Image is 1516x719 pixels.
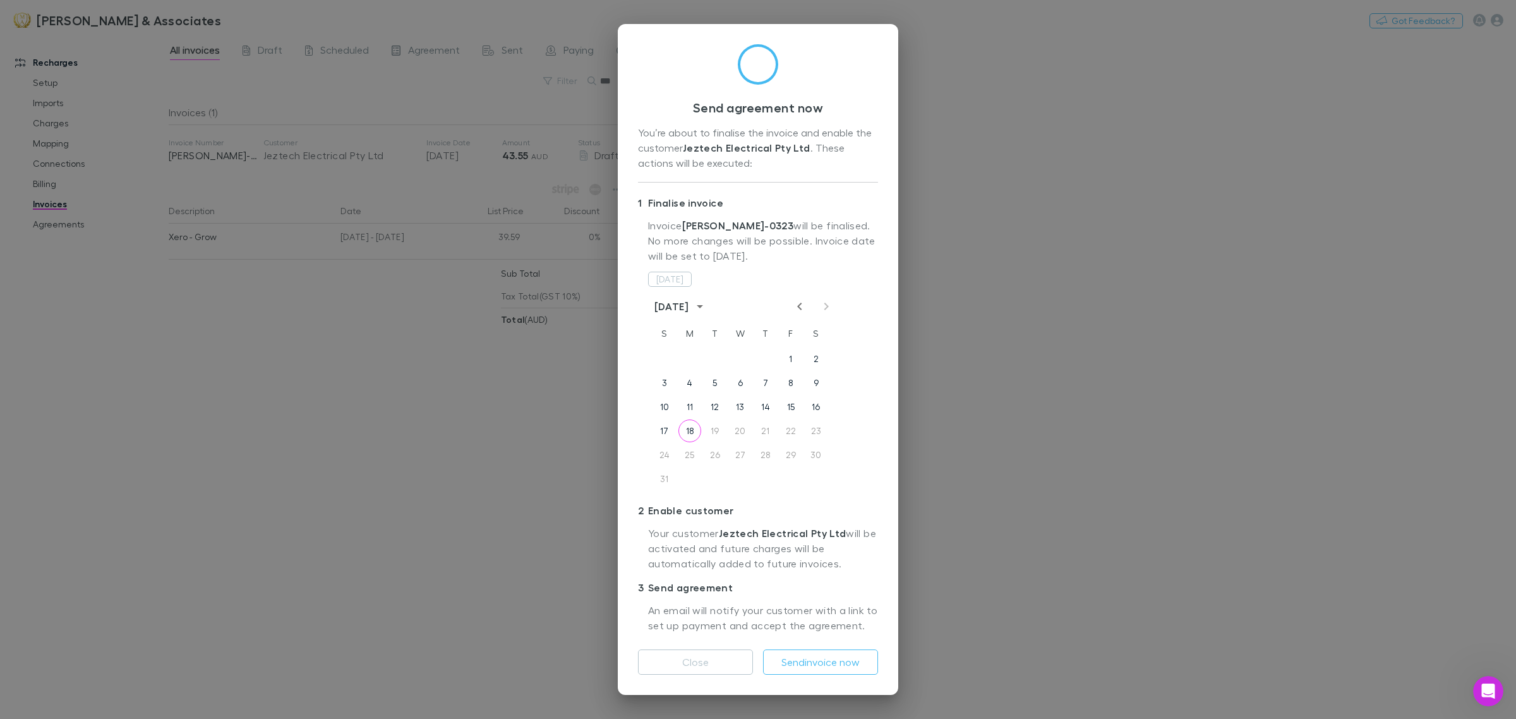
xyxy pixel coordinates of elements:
[75,193,111,203] b: Invoice
[638,193,878,213] p: Finalise invoice
[1473,676,1503,706] iframe: Intercom live chat
[704,372,726,394] button: 5
[60,414,70,424] button: Upload attachment
[678,420,701,442] button: 18
[10,284,243,389] div: Rechargly AI says…
[638,195,648,210] div: 1
[678,396,701,418] button: 11
[638,650,753,675] button: Close
[805,396,827,418] button: 16
[638,100,878,115] h3: Send agreement now
[36,7,56,27] img: Profile image for Rechargly AI
[30,138,232,162] li: Find [PERSON_NAME] & [PERSON_NAME] in the customer list
[779,321,802,346] span: Friday
[805,372,827,394] button: 9
[44,178,73,188] b: 'Zero'
[648,603,878,634] p: An email will notify your customer with a link to set up payment and accept the agreement.
[653,372,676,394] button: 3
[653,396,676,418] button: 10
[638,125,878,172] div: You’re about to finalise the invoice and enable the customer . These actions will be executed:
[779,396,802,418] button: 15
[638,577,878,598] p: Send agreement
[30,192,232,215] li: Check the page to confirm the tax status has been updated
[648,218,878,270] p: Invoice will be finalised. No more changes will be possible. Invoice date will be set to [DATE] .
[198,5,222,29] button: Home
[20,364,104,372] div: Rechargly AI • [DATE]
[20,263,171,275] div: Is that what you were looking for?
[638,503,648,518] div: 2
[40,414,50,424] button: Gif picker
[729,396,752,418] button: 13
[20,292,197,354] div: If you still need help with updating the GST for [PERSON_NAME] & [PERSON_NAME], please let me kno...
[10,255,243,284] div: Rechargly AI says…
[654,299,689,314] div: [DATE]
[11,387,242,409] textarea: Message…
[704,396,726,418] button: 12
[30,165,232,188] li: Hover over the column and click the button to change it to
[692,299,707,314] button: calendar view is open, switch to year view
[678,321,701,346] span: Monday
[71,124,102,135] b: Billing
[792,299,807,314] button: Previous month
[754,396,777,418] button: 14
[704,321,726,346] span: Tuesday
[779,372,802,394] button: 8
[220,88,231,98] a: Source reference 10300347:
[682,219,794,232] strong: [PERSON_NAME]-0323
[805,321,827,346] span: Saturday
[10,284,207,361] div: If you still need help with updating the GST for [PERSON_NAME] & [PERSON_NAME], please let me kno...
[678,372,701,394] button: 4
[20,61,232,99] div: You can change the tax rate for [PERSON_NAME] & [PERSON_NAME] by adjusting the GST setting in the...
[729,321,752,346] span: Wednesday
[638,500,878,521] p: Enable customer
[729,372,752,394] button: 6
[10,54,243,255] div: Rechargly AI says…
[653,420,676,442] button: 17
[638,580,648,595] div: 3
[96,166,136,176] b: Tax rate
[648,272,692,287] button: [DATE]
[20,414,30,424] button: Emoji picker
[8,5,32,29] button: go back
[763,650,878,675] button: Sendinvoice now
[648,526,878,572] p: Your customer will be activated and future charges will be automatically added to future invoices.
[683,142,810,154] strong: Jeztech Electrical Pty Ltd
[61,12,124,21] h1: Rechargly AI
[30,124,232,136] li: Go to the page
[754,372,777,394] button: 7
[222,5,244,28] div: Close
[719,527,846,540] strong: Jeztech Electrical Pty Ltd
[20,106,109,116] b: Steps to add GST:
[10,54,243,254] div: You can change the tax rate for [PERSON_NAME] & [PERSON_NAME] by adjusting the GST setting in the...
[217,409,237,429] button: Send a message…
[20,222,232,246] div: The tax change will apply to draft invoices for this customer.
[653,321,676,346] span: Sunday
[779,347,802,370] button: 1
[10,255,181,283] div: Is that what you were looking for?
[805,347,827,370] button: 2
[169,178,195,188] b: 'GST'
[754,321,777,346] span: Thursday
